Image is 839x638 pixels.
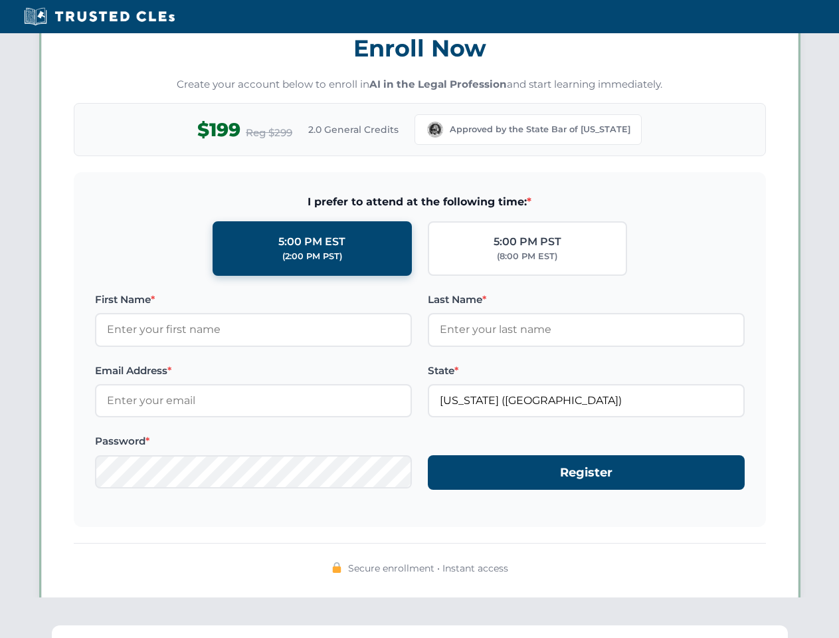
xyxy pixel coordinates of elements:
[95,433,412,449] label: Password
[95,384,412,417] input: Enter your email
[246,125,292,141] span: Reg $299
[197,115,240,145] span: $199
[74,77,766,92] p: Create your account below to enroll in and start learning immediately.
[428,313,745,346] input: Enter your last name
[426,120,444,139] img: Washington Bar
[278,233,345,251] div: 5:00 PM EST
[282,250,342,263] div: (2:00 PM PST)
[95,313,412,346] input: Enter your first name
[497,250,557,263] div: (8:00 PM EST)
[308,122,399,137] span: 2.0 General Credits
[428,455,745,490] button: Register
[95,292,412,308] label: First Name
[428,384,745,417] input: Washington (WA)
[331,562,342,573] img: 🔒
[74,27,766,69] h3: Enroll Now
[95,363,412,379] label: Email Address
[348,561,508,576] span: Secure enrollment • Instant access
[95,193,745,211] span: I prefer to attend at the following time:
[369,78,507,90] strong: AI in the Legal Profession
[450,123,630,136] span: Approved by the State Bar of [US_STATE]
[20,7,179,27] img: Trusted CLEs
[428,363,745,379] label: State
[428,292,745,308] label: Last Name
[494,233,561,251] div: 5:00 PM PST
